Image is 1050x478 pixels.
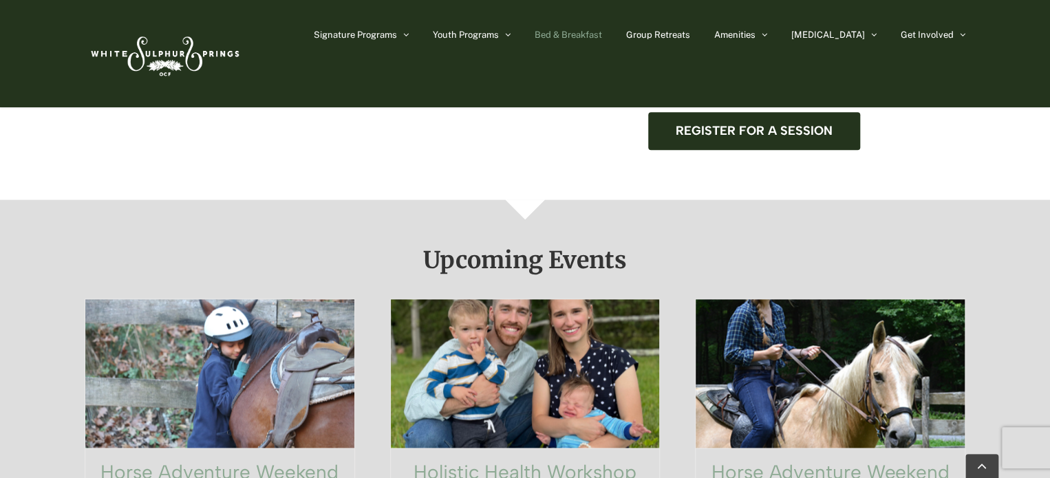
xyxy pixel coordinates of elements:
span: Register for a session [676,124,833,138]
span: [MEDICAL_DATA] [791,30,865,39]
a: Horse Adventure Weekend #1 Fall Wednesday-Friday [85,299,354,448]
span: Group Retreats [626,30,690,39]
span: Youth Programs [433,30,499,39]
h2: Upcoming Events [85,248,965,272]
a: Holistic Health Workshop [391,299,660,448]
a: Horse Adventure Weekend #2 Fall Friday – Sunday [696,299,965,448]
span: Get Involved [901,30,954,39]
span: Amenities [714,30,756,39]
span: Bed & Breakfast [535,30,602,39]
span: Signature Programs [314,30,397,39]
a: Register [648,112,860,150]
img: White Sulphur Springs Logo [85,21,243,86]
